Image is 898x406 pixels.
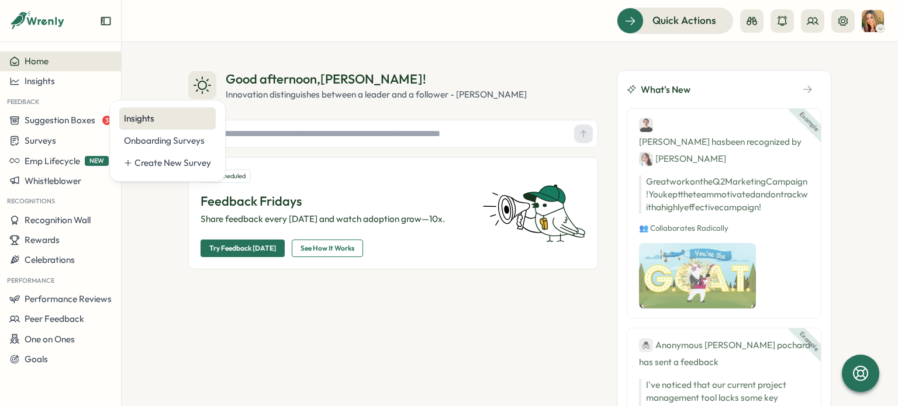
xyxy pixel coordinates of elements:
span: Try Feedback [DATE] [209,240,276,256]
span: Insights [25,75,55,86]
div: [PERSON_NAME] [639,151,726,166]
span: Rewards [25,234,60,245]
a: Onboarding Surveys [119,130,216,152]
span: Celebrations [25,254,75,265]
div: Not scheduled [201,169,251,183]
a: Insights [119,107,216,130]
span: NEW [85,156,109,166]
a: Create New Survey [119,152,216,174]
div: [PERSON_NAME] has been recognized by [639,118,809,166]
p: Feedback Fridays [201,192,468,210]
div: Innovation distinguishes between a leader and a follower - [PERSON_NAME] [226,88,527,101]
p: Share feedback every [DATE] and watch adoption grow—10x. [201,213,468,225]
div: Good afternoon , [PERSON_NAME] ! [226,70,527,88]
button: Expand sidebar [100,15,112,27]
span: Quick Actions [652,13,716,28]
button: Try Feedback [DATE] [201,240,285,257]
img: Jane [639,152,653,166]
span: 3 [102,116,112,125]
span: Emp Lifecycle [25,155,80,166]
div: Onboarding Surveys [124,134,211,147]
span: Surveys [25,135,56,146]
button: See How It Works [292,240,363,257]
img: Tarin O'Neill [862,10,884,32]
button: Quick Actions [617,8,733,33]
div: Insights [124,112,211,125]
span: Peer Feedback [25,313,84,324]
span: Suggestion Boxes [25,114,95,126]
span: What's New [641,82,690,97]
span: Whistleblower [25,175,81,186]
div: Create New Survey [134,157,211,169]
div: has sent a feedback [639,338,809,369]
span: Goals [25,353,48,365]
span: One on Ones [25,334,75,345]
img: Ben [639,118,653,132]
span: See How It Works [301,240,354,256]
img: Recognition Image [639,243,756,308]
p: Great work on the Q2 Marketing Campaign! You kept the team motivated and on track with a highly e... [639,175,809,214]
span: Home [25,55,49,67]
span: Performance Reviews [25,293,112,304]
div: Anonymous [PERSON_NAME] pochard [639,338,810,352]
p: 👥 Collaborates Radically [639,223,809,234]
span: Recognition Wall [25,214,91,225]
